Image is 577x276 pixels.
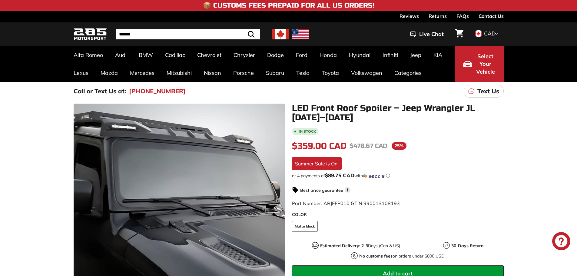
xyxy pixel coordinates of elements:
a: Mercedes [124,64,161,82]
h4: 📦 Customs Fees Prepaid for All US Orders! [203,2,374,9]
a: Chevrolet [191,46,227,64]
img: Sezzle [363,173,385,179]
h1: LED Front Roof Spoiler – Jeep Wrangler JL [DATE]–[DATE] [292,104,504,122]
p: Days (Can & US) [320,243,400,249]
a: Chrysler [227,46,261,64]
span: 990013108193 [363,200,400,206]
a: Honda [313,46,343,64]
a: Ford [290,46,313,64]
span: Live Chat [419,30,444,38]
a: Cadillac [159,46,191,64]
button: Select Your Vehicle [455,46,504,82]
label: COLOR [292,211,504,218]
span: $89.75 CAD [325,172,354,178]
a: KIA [427,46,448,64]
a: Mitsubishi [161,64,198,82]
div: or 4 payments of with [292,173,504,179]
button: Live Chat [402,27,452,42]
a: Text Us [464,85,504,98]
a: Reviews [400,11,419,21]
a: Tesla [290,64,316,82]
b: In stock [299,130,316,133]
p: on orders under $800 USD [359,253,444,259]
a: Hyundai [343,46,376,64]
a: Jeep [404,46,427,64]
a: Mazda [95,64,124,82]
strong: Estimated Delivery: 2-3 [320,243,368,248]
strong: No customs fees [359,253,393,259]
a: Contact Us [479,11,504,21]
input: Search [116,29,260,39]
a: Cart [452,24,467,45]
a: Categories [388,64,428,82]
span: Select Your Vehicle [475,52,496,76]
a: Volkswagen [345,64,388,82]
span: $359.00 CAD [292,141,347,151]
p: Call or Text Us at: [74,87,126,96]
a: Alfa Romeo [68,46,109,64]
a: Porsche [227,64,260,82]
span: CAD [484,30,496,37]
span: Part Number: ARJEEP010 GTIN: [292,200,400,206]
a: Dodge [261,46,290,64]
a: BMW [133,46,159,64]
a: Infiniti [376,46,404,64]
a: Audi [109,46,133,64]
a: Toyota [316,64,345,82]
a: FAQs [456,11,469,21]
span: i [345,187,350,193]
span: $478.67 CAD [350,142,387,150]
inbox-online-store-chat: Shopify online store chat [550,232,572,252]
strong: Best price guarantee [300,188,343,193]
div: or 4 payments of$89.75 CADwithSezzle Click to learn more about Sezzle [292,173,504,179]
p: Text Us [477,87,499,96]
a: Subaru [260,64,290,82]
div: Summer Sale is On! [292,157,342,170]
a: Returns [429,11,447,21]
strong: 30-Days Return [451,243,483,248]
a: Lexus [68,64,95,82]
span: 25% [392,142,406,150]
a: Nissan [198,64,227,82]
a: [PHONE_NUMBER] [129,87,186,96]
img: Logo_285_Motorsport_areodynamics_components [74,27,107,42]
